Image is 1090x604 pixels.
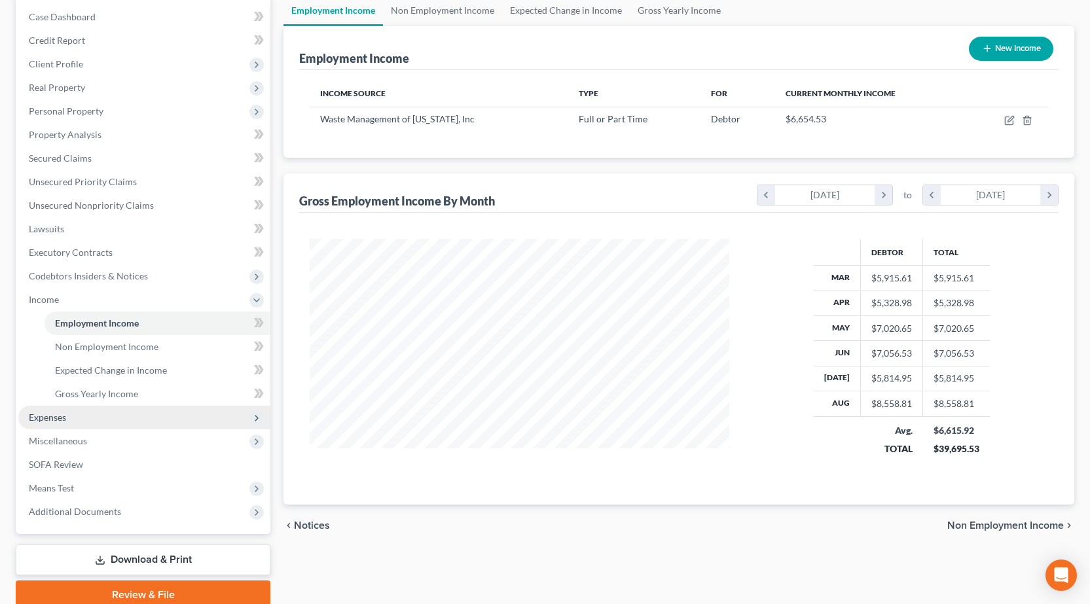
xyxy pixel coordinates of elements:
th: May [814,315,861,340]
span: Type [579,88,598,98]
div: Open Intercom Messenger [1045,560,1077,591]
div: Gross Employment Income By Month [299,193,495,209]
div: Employment Income [299,50,409,66]
a: Property Analysis [18,123,270,147]
a: Non Employment Income [45,335,270,359]
span: SOFA Review [29,459,83,470]
span: Personal Property [29,105,103,116]
td: $7,056.53 [923,341,990,366]
span: Secured Claims [29,152,92,164]
a: SOFA Review [18,453,270,476]
div: Avg. [871,424,913,437]
a: Executory Contracts [18,241,270,264]
span: Non Employment Income [55,341,158,352]
i: chevron_left [283,520,294,531]
th: Apr [814,291,861,315]
th: Debtor [861,239,923,265]
a: Gross Yearly Income [45,382,270,406]
span: Expected Change in Income [55,364,167,376]
div: TOTAL [871,442,913,455]
i: chevron_left [923,185,941,205]
td: $5,814.95 [923,366,990,391]
th: Mar [814,266,861,291]
td: $5,328.98 [923,291,990,315]
span: Income [29,294,59,305]
span: Notices [294,520,330,531]
a: Employment Income [45,311,270,335]
button: chevron_left Notices [283,520,330,531]
div: $7,056.53 [871,347,912,360]
td: $5,915.61 [923,266,990,291]
div: [DATE] [775,185,875,205]
div: [DATE] [941,185,1041,205]
span: For [711,88,727,98]
span: Debtor [711,113,740,124]
span: Lawsuits [29,223,64,234]
span: Credit Report [29,35,85,46]
span: Current Monthly Income [786,88,896,98]
td: $7,020.65 [923,315,990,340]
span: $6,654.53 [786,113,826,124]
div: $5,814.95 [871,372,912,385]
th: Jun [814,341,861,366]
td: $8,558.81 [923,391,990,416]
span: Miscellaneous [29,435,87,446]
span: Waste Management of [US_STATE], Inc [320,113,475,124]
div: $5,915.61 [871,272,912,285]
a: Unsecured Nonpriority Claims [18,194,270,217]
i: chevron_right [875,185,892,205]
div: $8,558.81 [871,397,912,410]
th: Aug [814,391,861,416]
span: Employment Income [55,317,139,329]
span: Means Test [29,482,74,493]
span: to [903,188,912,202]
a: Download & Print [16,544,270,575]
span: Additional Documents [29,506,121,517]
th: [DATE] [814,366,861,391]
i: chevron_left [757,185,775,205]
span: Case Dashboard [29,11,96,22]
button: New Income [969,37,1053,61]
div: $7,020.65 [871,322,912,335]
span: Full or Part Time [579,113,647,124]
a: Credit Report [18,29,270,52]
a: Secured Claims [18,147,270,170]
span: Income Source [320,88,386,98]
span: Client Profile [29,58,83,69]
a: Case Dashboard [18,5,270,29]
a: Lawsuits [18,217,270,241]
a: Unsecured Priority Claims [18,170,270,194]
span: Codebtors Insiders & Notices [29,270,148,281]
div: $5,328.98 [871,296,912,310]
span: Property Analysis [29,129,101,140]
th: Total [923,239,990,265]
i: chevron_right [1040,185,1058,205]
span: Unsecured Nonpriority Claims [29,200,154,211]
div: $6,615.92 [934,424,979,437]
a: Expected Change in Income [45,359,270,382]
span: Gross Yearly Income [55,388,138,399]
span: Real Property [29,82,85,93]
span: Executory Contracts [29,247,113,258]
div: $39,695.53 [934,442,979,455]
button: Non Employment Income chevron_right [947,520,1074,531]
span: Expenses [29,412,66,423]
span: Unsecured Priority Claims [29,176,137,187]
i: chevron_right [1064,520,1074,531]
span: Non Employment Income [947,520,1064,531]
